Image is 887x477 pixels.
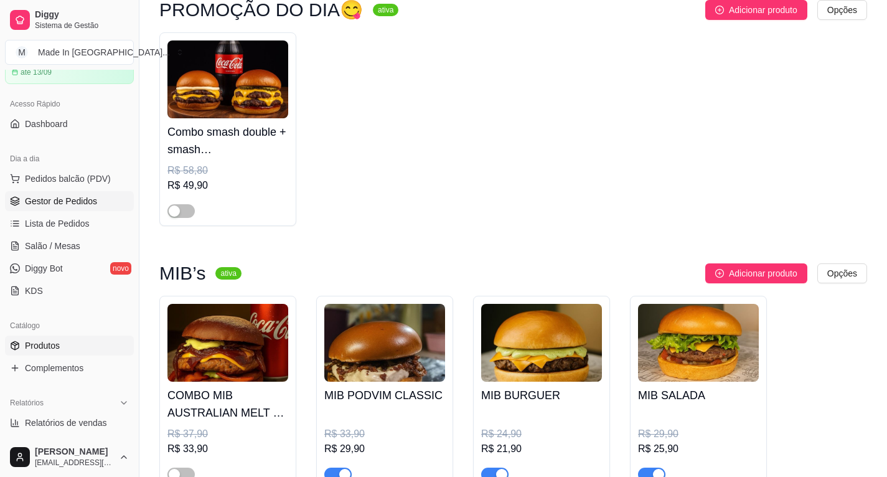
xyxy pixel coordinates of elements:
a: DiggySistema de Gestão [5,5,134,35]
span: [PERSON_NAME] [35,446,114,458]
span: Produtos [25,339,60,352]
h4: Combo smash double + smash [PERSON_NAME] + coca cola de 1L free [167,123,288,158]
div: R$ 33,90 [324,427,445,442]
span: Adicionar produto [729,3,797,17]
sup: ativa [373,4,398,16]
button: [PERSON_NAME][EMAIL_ADDRESS][DOMAIN_NAME] [5,442,134,472]
span: Opções [827,267,857,280]
span: M [16,46,28,59]
a: Complementos [5,358,134,378]
div: R$ 24,90 [481,427,602,442]
span: Complementos [25,362,83,374]
a: Lista de Pedidos [5,214,134,234]
img: product-image [167,40,288,118]
a: Salão / Mesas [5,236,134,256]
img: product-image [481,304,602,382]
a: Relatório de clientes [5,435,134,455]
span: Opções [827,3,857,17]
img: product-image [638,304,759,382]
a: Produtos [5,336,134,356]
button: Pedidos balcão (PDV) [5,169,134,189]
div: R$ 49,90 [167,178,288,193]
div: Dia a dia [5,149,134,169]
div: R$ 29,90 [324,442,445,456]
img: product-image [167,304,288,382]
span: Gestor de Pedidos [25,195,97,207]
div: Acesso Rápido [5,94,134,114]
span: KDS [25,285,43,297]
span: Adicionar produto [729,267,797,280]
button: Opções [817,263,867,283]
span: Relatórios [10,398,44,408]
a: KDS [5,281,134,301]
div: R$ 58,80 [167,163,288,178]
article: até 13/09 [21,67,52,77]
h3: PROMOÇÃO DO DIA😋 [159,2,363,17]
span: [EMAIL_ADDRESS][DOMAIN_NAME] [35,458,114,468]
a: Gestor de Pedidos [5,191,134,211]
button: Adicionar produto [705,263,807,283]
div: Made In [GEOGRAPHIC_DATA] ... [38,46,170,59]
div: R$ 25,90 [638,442,759,456]
a: Diggy Botnovo [5,258,134,278]
a: Dashboard [5,114,134,134]
sup: ativa [215,267,241,280]
h4: MIB SALADA [638,387,759,404]
div: R$ 21,90 [481,442,602,456]
div: R$ 33,90 [167,442,288,456]
a: Relatórios de vendas [5,413,134,433]
div: R$ 37,90 [167,427,288,442]
img: product-image [324,304,445,382]
span: Pedidos balcão (PDV) [25,172,111,185]
span: Diggy [35,9,129,21]
span: plus-circle [715,269,724,278]
span: Relatórios de vendas [25,417,107,429]
span: Diggy Bot [25,262,63,275]
span: Lista de Pedidos [25,217,90,230]
h4: MIB BURGUER [481,387,602,404]
span: Sistema de Gestão [35,21,129,31]
button: Select a team [5,40,134,65]
h3: MIB’s [159,266,205,281]
span: Dashboard [25,118,68,130]
div: R$ 29,90 [638,427,759,442]
h4: COMBO MIB AUSTRALIAN MELT + COCA COLA LATA 350ml [167,387,288,422]
span: Salão / Mesas [25,240,80,252]
h4: MIB PODVIM CLASSIC [324,387,445,404]
div: Catálogo [5,316,134,336]
span: plus-circle [715,6,724,14]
